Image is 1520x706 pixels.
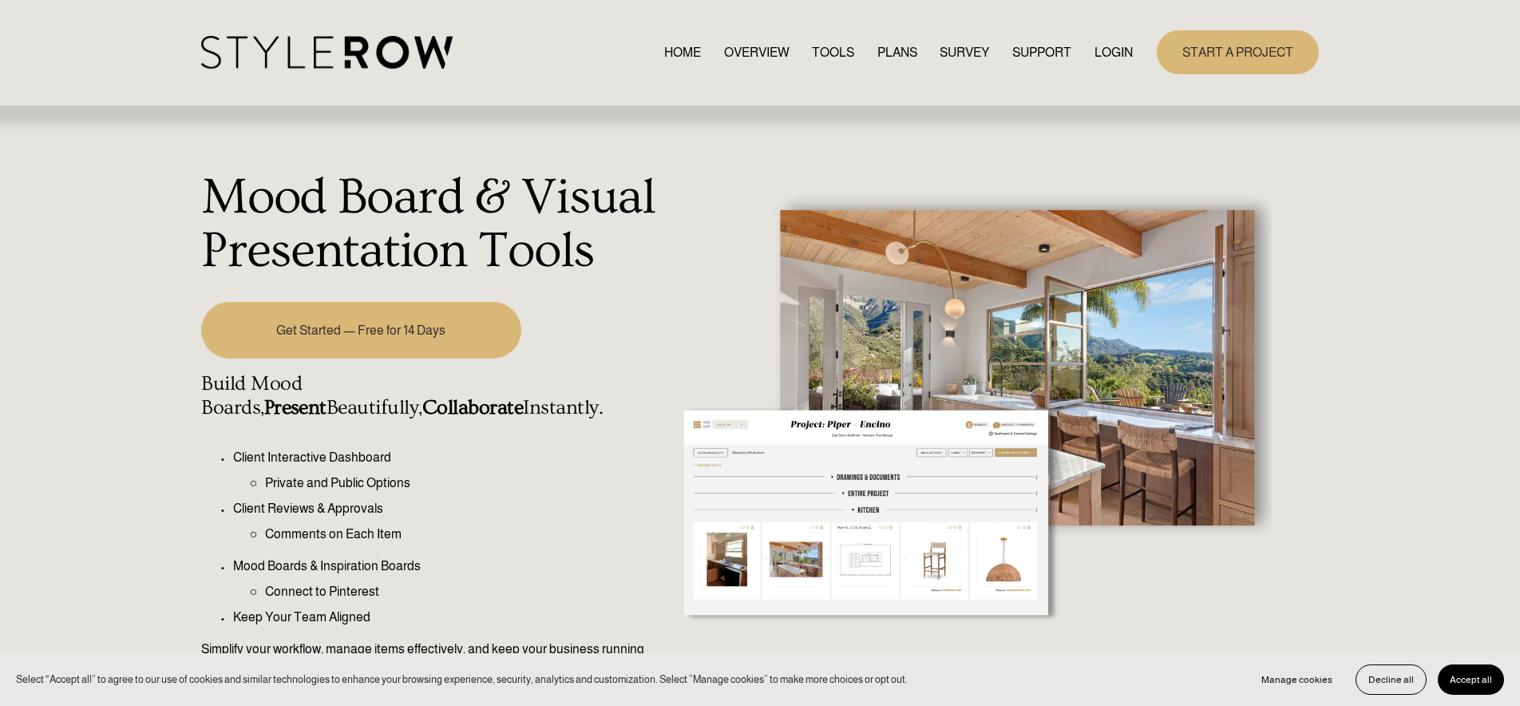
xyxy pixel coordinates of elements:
[1157,30,1319,74] a: START A PROJECT
[940,42,989,63] a: SURVEY
[16,672,908,687] p: Select “Accept all” to agree to our use of cookies and similar technologies to enhance your brows...
[233,608,662,627] p: Keep Your Team Aligned
[1012,42,1071,63] a: folder dropdown
[264,396,327,419] strong: Present
[265,525,662,544] p: Comments on Each Item
[1012,43,1071,62] span: SUPPORT
[265,582,662,601] p: Connect to Pinterest
[1249,664,1344,695] button: Manage cookies
[233,448,662,467] p: Client Interactive Dashboard
[877,42,917,63] a: PLANS
[422,396,523,419] strong: Collaborate
[664,42,701,63] a: HOME
[265,474,662,493] p: Private and Public Options
[201,640,662,678] p: Simplify your workflow, manage items effectively, and keep your business running seamlessly.
[201,372,662,420] h4: Build Mood Boards, Beautifully, Instantly.
[724,42,790,63] a: OVERVIEW
[1438,664,1504,695] button: Accept all
[233,557,662,576] p: Mood Boards & Inspiration Boards
[233,499,662,518] p: Client Reviews & Approvals
[201,36,453,69] img: StyleRow
[1450,674,1492,685] span: Accept all
[1094,42,1133,63] a: LOGIN
[812,42,854,63] a: TOOLS
[201,302,521,359] a: Get Started — Free for 14 Days
[1368,674,1414,685] span: Decline all
[201,171,662,279] h1: Mood Board & Visual Presentation Tools
[1261,674,1332,685] span: Manage cookies
[1356,664,1427,695] button: Decline all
